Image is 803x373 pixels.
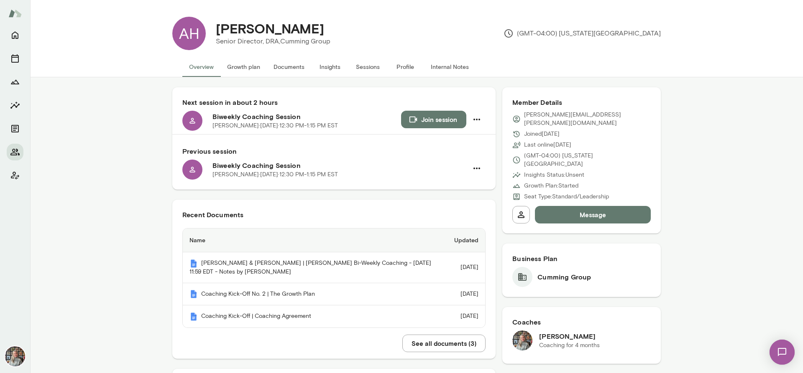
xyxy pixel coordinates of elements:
h6: Next session in about 2 hours [182,97,486,107]
h6: Business Plan [512,254,651,264]
h6: Biweekly Coaching Session [212,160,468,170]
button: Members [7,144,23,160]
h6: Coaches [512,317,651,327]
p: Insights Status: Unsent [524,171,584,179]
button: Message [535,206,651,223]
button: Home [7,27,23,43]
p: Senior Director, DRA, Cumming Group [216,36,330,46]
h6: [PERSON_NAME] [539,331,600,341]
td: [DATE] [448,305,485,327]
p: Growth Plan: Started [524,182,578,190]
th: [PERSON_NAME] & [PERSON_NAME] | [PERSON_NAME] Bi-Weekly Coaching - [DATE] 11:59 EDT - Notes by [P... [183,252,448,283]
button: Sessions [349,57,386,77]
div: AH [172,17,206,50]
td: [DATE] [448,283,485,306]
p: Coaching for 4 months [539,341,600,350]
button: Insights [311,57,349,77]
p: [PERSON_NAME] · [DATE] · 12:30 PM-1:15 PM EST [212,122,338,130]
button: Growth Plan [7,74,23,90]
h6: Member Details [512,97,651,107]
button: Client app [7,167,23,184]
th: Coaching Kick-Off | Coaching Agreement [183,305,448,327]
button: Profile [386,57,424,77]
img: Mento [8,5,22,21]
p: [PERSON_NAME] · [DATE] · 12:30 PM-1:15 PM EST [212,170,338,179]
button: Internal Notes [424,57,476,77]
img: Tricia Maggio [5,346,25,366]
h6: Cumming Group [537,272,591,282]
p: Seat Type: Standard/Leadership [524,193,609,201]
h6: Biweekly Coaching Session [212,112,401,122]
p: Last online [DATE] [524,141,571,149]
button: Sessions [7,50,23,67]
button: Growth plan [220,57,267,77]
button: Overview [182,57,220,77]
img: Tricia Maggio [512,330,532,350]
p: Joined [DATE] [524,130,560,138]
p: (GMT-04:00) [US_STATE][GEOGRAPHIC_DATA] [524,152,651,168]
p: [PERSON_NAME][EMAIL_ADDRESS][PERSON_NAME][DOMAIN_NAME] [524,111,651,127]
button: Documents [7,120,23,137]
th: Name [183,228,448,252]
img: Mento | Coaching sessions [189,259,198,268]
th: Updated [448,228,485,252]
img: Mento | Coaching sessions [189,312,198,321]
img: Mento | Coaching sessions [189,290,198,298]
h6: Previous session [182,146,486,156]
button: Insights [7,97,23,114]
button: Join session [401,111,466,128]
button: See all documents (3) [402,335,486,352]
button: Documents [267,57,311,77]
th: Coaching Kick-Off No. 2 | The Growth Plan [183,283,448,306]
td: [DATE] [448,252,485,283]
h4: [PERSON_NAME] [216,20,324,36]
h6: Recent Documents [182,210,486,220]
p: (GMT-04:00) [US_STATE][GEOGRAPHIC_DATA] [504,28,661,38]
